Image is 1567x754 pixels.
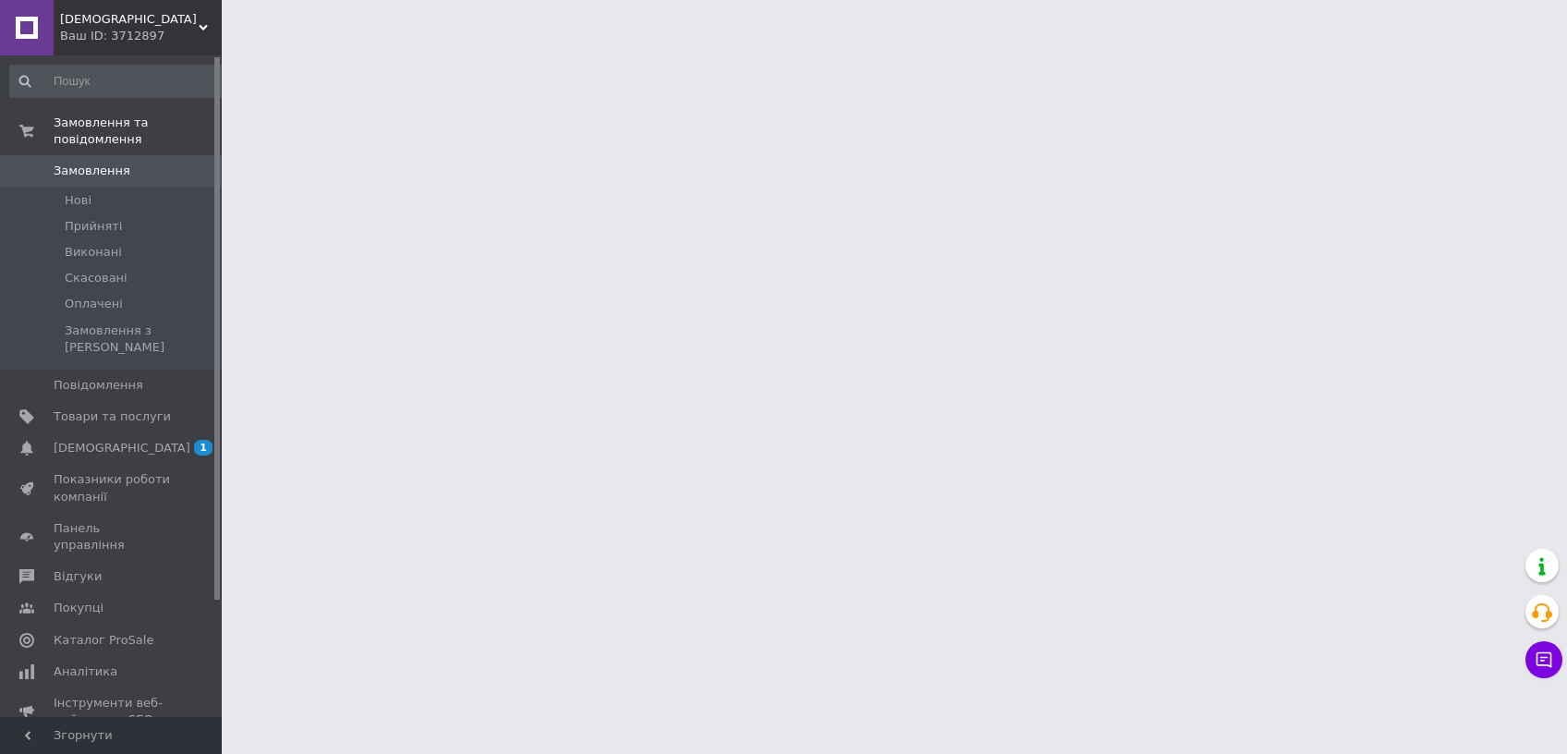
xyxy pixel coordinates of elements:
span: Повідомлення [54,377,143,394]
span: EvsE [60,11,199,28]
span: Замовлення та повідомлення [54,115,222,148]
span: Покупці [54,600,103,616]
div: Ваш ID: 3712897 [60,28,222,44]
span: Аналітика [54,663,117,680]
span: Інструменти веб-майстра та SEO [54,695,171,728]
input: Пошук [9,65,230,98]
span: Відгуки [54,568,102,585]
span: 1 [194,440,213,456]
span: Скасовані [65,270,128,286]
span: Панель управління [54,520,171,553]
button: Чат з покупцем [1525,641,1562,678]
span: Нові [65,192,91,209]
span: Замовлення з [PERSON_NAME] [65,322,228,356]
span: Показники роботи компанії [54,471,171,505]
span: [DEMOGRAPHIC_DATA] [54,440,190,456]
span: Замовлення [54,163,130,179]
span: Каталог ProSale [54,632,153,649]
span: Прийняті [65,218,122,235]
span: Товари та послуги [54,408,171,425]
span: Оплачені [65,296,123,312]
span: Виконані [65,244,122,261]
